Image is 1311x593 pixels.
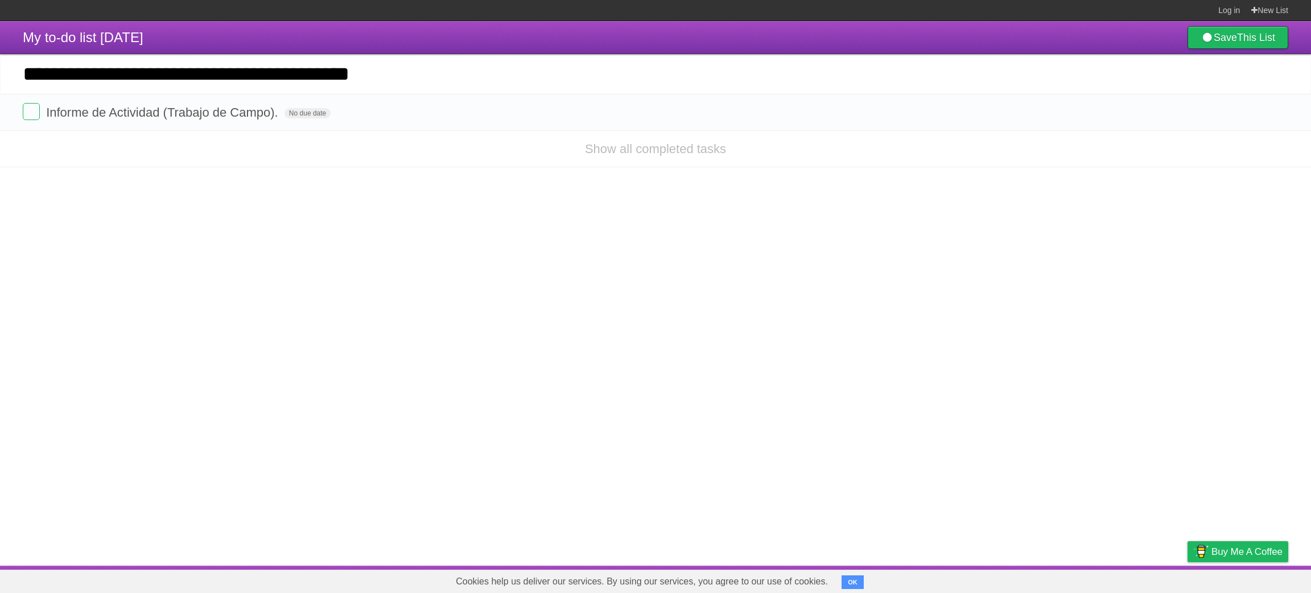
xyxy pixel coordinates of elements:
[285,108,331,118] span: No due date
[1134,569,1159,590] a: Terms
[23,103,40,120] label: Done
[1211,542,1283,562] span: Buy me a coffee
[23,30,143,45] span: My to-do list [DATE]
[1173,569,1202,590] a: Privacy
[1217,569,1288,590] a: Suggest a feature
[1188,26,1288,49] a: SaveThis List
[842,575,864,589] button: OK
[585,142,726,156] a: Show all completed tasks
[1036,569,1060,590] a: About
[1193,542,1209,561] img: Buy me a coffee
[444,570,839,593] span: Cookies help us deliver our services. By using our services, you agree to our use of cookies.
[1237,32,1275,43] b: This List
[1188,541,1288,562] a: Buy me a coffee
[1074,569,1120,590] a: Developers
[46,105,281,120] span: Informe de Actividad (Trabajo de Campo).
